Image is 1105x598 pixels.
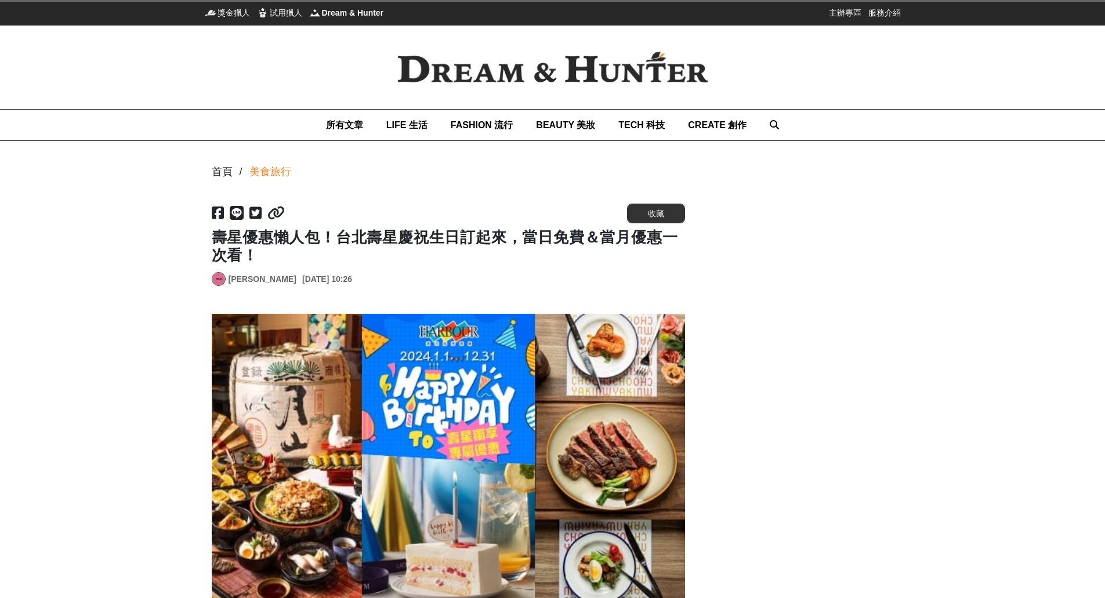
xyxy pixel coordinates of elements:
a: BEAUTY 美妝 [536,110,595,140]
a: TECH 科技 [618,110,665,140]
a: 所有文章 [326,110,363,140]
img: 試用獵人 [257,7,269,19]
span: TECH 科技 [618,120,665,130]
a: CREATE 創作 [688,110,747,140]
span: BEAUTY 美妝 [536,120,595,130]
div: [DATE] 10:26 [302,273,352,285]
a: FASHION 流行 [451,110,513,140]
a: 服務介紹 [868,7,901,19]
span: 獎金獵人 [218,7,250,19]
a: Avatar [212,272,226,286]
span: FASHION 流行 [451,120,513,130]
span: CREATE 創作 [688,120,747,130]
a: 獎金獵人獎金獵人 [205,7,250,19]
button: 收藏 [627,204,685,223]
a: 美食旅行 [249,164,291,180]
span: Dream & Hunter [322,7,384,19]
a: 主辦專區 [829,7,861,19]
img: Dream & Hunter [379,33,727,102]
img: 獎金獵人 [205,7,216,19]
span: 所有文章 [326,120,363,130]
span: 試用獵人 [270,7,302,19]
a: Dream & HunterDream & Hunter [309,7,384,19]
div: 首頁 [212,164,233,180]
a: 試用獵人試用獵人 [257,7,302,19]
div: / [240,164,242,180]
span: LIFE 生活 [386,120,427,130]
a: [PERSON_NAME] [229,273,296,285]
img: Avatar [212,273,225,285]
a: LIFE 生活 [386,110,427,140]
h1: 壽星優惠懶人包！台北壽星慶祝生日訂起來，當日免費＆當月優惠一次看！ [212,229,685,264]
img: Dream & Hunter [309,7,321,19]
